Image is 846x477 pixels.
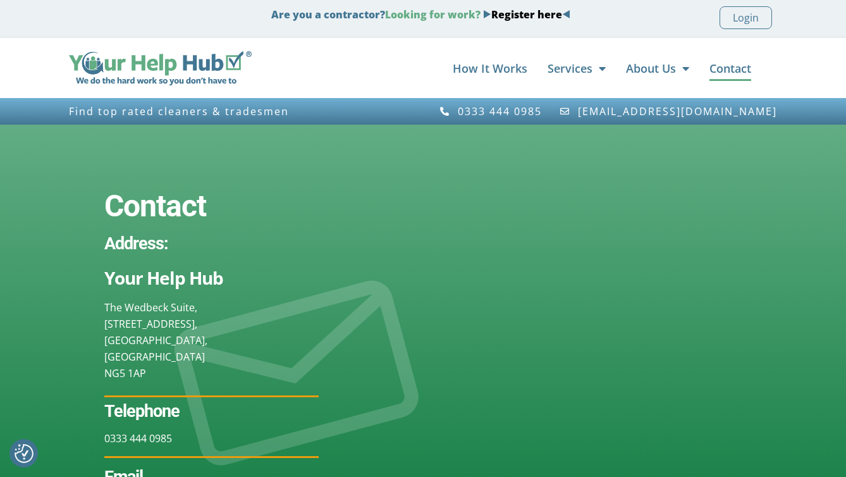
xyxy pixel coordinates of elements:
strong: Are you a contractor? [271,8,570,22]
h2: Address: [104,231,319,256]
a: 0333 444 0985 [104,431,172,445]
a: Login [720,6,772,29]
img: Your Help Hub Wide Logo [69,51,252,85]
strong: Your Help Hub [104,266,223,290]
h2: Telephone [104,399,319,424]
a: How It Works [453,56,527,81]
a: [EMAIL_ADDRESS][DOMAIN_NAME] [560,106,778,117]
nav: Menu [264,56,751,81]
a: Register here [491,8,562,22]
a: Services [548,56,606,81]
h3: Find top rated cleaners & tradesmen [69,106,417,117]
img: Revisit consent button [15,444,34,463]
button: Consent Preferences [15,444,34,463]
h2: Contact [104,188,319,225]
a: Contact [709,56,751,81]
span: [EMAIL_ADDRESS][DOMAIN_NAME] [575,106,777,117]
span: 0333 444 0985 [455,106,542,117]
p: The Wedbeck Suite, [STREET_ADDRESS], [GEOGRAPHIC_DATA], [GEOGRAPHIC_DATA] NG5 1AP [104,299,319,381]
img: Blue Arrow - Right [483,10,491,18]
span: Looking for work? [385,8,481,22]
a: 0333 444 0985 [439,106,542,117]
a: About Us [626,56,689,81]
img: Blue Arrow - Left [562,10,570,18]
span: Login [733,9,759,26]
